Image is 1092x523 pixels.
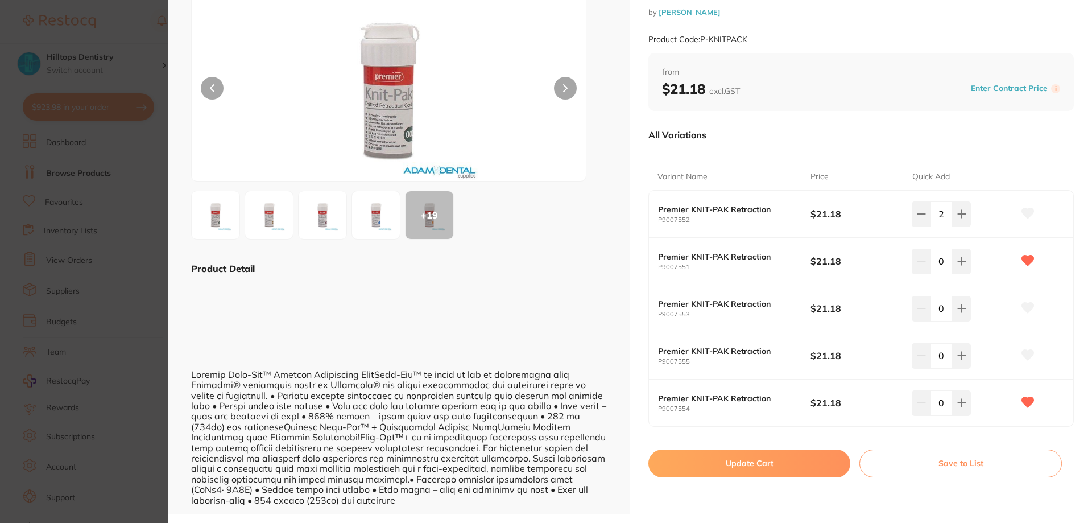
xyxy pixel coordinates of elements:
div: Loremip Dolo-Sit™ Ametcon Adipiscing ElitSedd-Eiu™ te incid ut lab et doloremagna aliq Enimadmi® ... [191,275,607,505]
b: Premier KNIT-PAK Retraction [658,252,795,261]
p: Variant Name [657,171,708,183]
p: All Variations [648,129,706,141]
div: + 19 [406,191,453,239]
button: Save to List [859,450,1062,477]
img: NTUyLmpwZw [249,195,289,236]
button: Enter Contract Price [967,83,1051,94]
b: $21.18 [810,397,902,409]
img: NTU0LmpwZw [355,195,396,236]
a: [PERSON_NAME] [659,7,721,17]
small: P9007552 [658,216,810,224]
small: by [648,8,1074,17]
b: Product Detail [191,263,255,274]
button: +19 [405,191,454,240]
label: i [1051,84,1060,93]
b: $21.18 [662,80,740,97]
b: $21.18 [810,255,902,267]
img: NTUxLmpwZw [195,195,236,236]
p: Quick Add [912,171,950,183]
span: excl. GST [709,86,740,96]
b: Premier KNIT-PAK Retraction [658,394,795,403]
span: from [662,67,1060,78]
b: $21.18 [810,349,902,362]
small: P9007551 [658,263,810,271]
b: Premier KNIT-PAK Retraction [658,205,795,214]
b: Premier KNIT-PAK Retraction [658,347,795,356]
small: P9007554 [658,405,810,413]
button: Update Cart [648,450,850,477]
img: NTUxLmpwZw [271,1,507,181]
small: Product Code: P-KNITPACK [648,35,747,44]
small: P9007555 [658,358,810,365]
b: Premier KNIT-PAK Retraction [658,299,795,308]
b: $21.18 [810,208,902,220]
img: NTUzLmpwZw [302,195,343,236]
small: P9007553 [658,311,810,318]
b: $21.18 [810,302,902,315]
p: Price [810,171,829,183]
